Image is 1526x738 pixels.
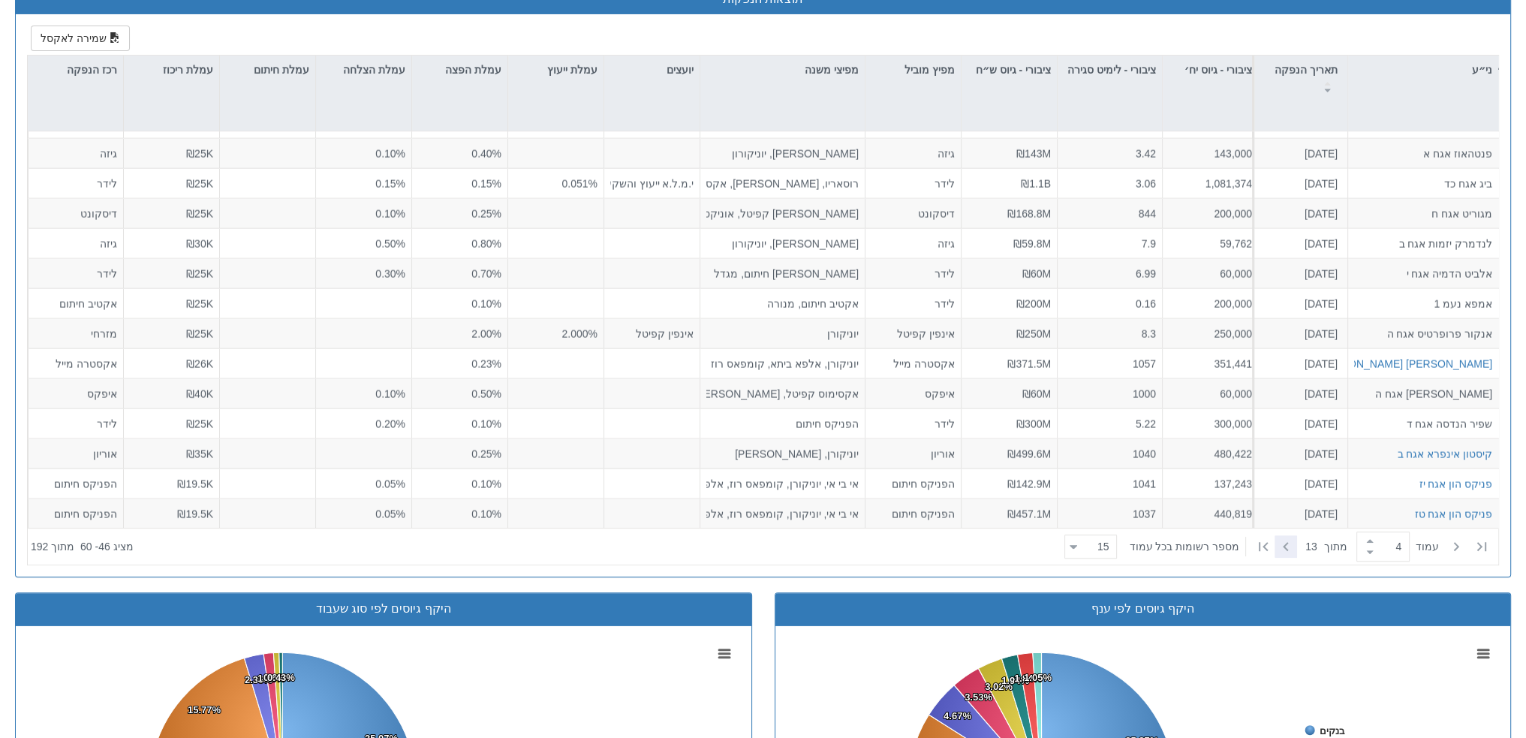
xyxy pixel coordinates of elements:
div: [DATE] [1259,326,1338,341]
div: [PERSON_NAME], יוניקורון [706,146,859,161]
div: אקסטרה מייל [35,356,117,371]
button: פניקס הון אגח טז [1414,506,1492,521]
div: לידר [35,416,117,431]
div: היקף גיוסים לפי סוג שעבוד [27,601,740,618]
div: אוריון [35,446,117,461]
button: פניקס הון אגח יז [1419,476,1492,491]
div: 2.00% [418,326,501,341]
tspan: 3.53% [965,691,992,703]
div: אינפין קפיטל [871,326,955,341]
div: [PERSON_NAME] קפיטל, אוניקס, אי בי אי, אקסטרה מייל, יוניקורן [706,206,859,221]
div: [DATE] [1259,266,1338,281]
span: ₪19.5K [177,508,213,520]
div: פנטהאוז אגח א [1354,146,1492,161]
div: 0.50% [418,386,501,401]
span: ₪19.5K [177,477,213,489]
div: גיזה [871,146,955,161]
div: 0.05% [322,506,405,521]
div: ‏מציג 46 - 60 ‏ מתוך 192 [31,530,134,563]
div: 1057 [1064,356,1156,371]
span: ₪30K [186,237,213,249]
div: 0.10% [418,296,501,311]
span: ₪371.5M [1007,357,1051,369]
tspan: 2.35% [245,674,272,685]
div: 3.06 [1064,176,1156,191]
div: [PERSON_NAME] אגח ה [1354,386,1492,401]
tspan: 0.43% [267,672,295,683]
div: גיזה [35,236,117,251]
div: י.מ.ל.א ייעוץ והשקעות בע"מ [610,176,694,191]
div: 0.40% [418,146,501,161]
div: לידר [871,296,955,311]
div: אי בי אי, יוניקורן, קומפאס רוז, אלפא ביתא [706,476,859,491]
tspan: 1.05% [1024,672,1052,683]
span: ₪26K [186,357,213,369]
div: 60,000 [1169,386,1252,401]
div: [DATE] [1259,176,1338,191]
div: אקסטרה מייל [871,356,955,371]
div: 300,000 [1169,416,1252,431]
div: [DATE] [1259,506,1338,521]
div: [DATE] [1259,236,1338,251]
div: ‏ מתוך [1058,530,1495,563]
button: [PERSON_NAME] [PERSON_NAME] ח [1307,356,1492,371]
div: 3.42 [1064,146,1156,161]
div: מפיץ מוביל [865,56,961,84]
div: אוריון [871,446,955,461]
div: לידר [35,176,117,191]
div: 0.23% [418,356,501,371]
div: ציבורי - גיוס יח׳ [1163,56,1258,101]
span: ₪35K [186,447,213,459]
div: 137,243 [1169,476,1252,491]
div: קיסטון אינפרא אגח ב [1397,446,1492,461]
div: 440,819 [1169,506,1252,521]
div: עמלת הפצה [412,56,507,84]
span: ₪142.9M [1007,477,1051,489]
div: הפניקס חיתום [871,506,955,521]
div: גיזה [871,236,955,251]
div: 1037 [1064,506,1156,521]
tspan: 1.94% [1001,675,1029,686]
div: הפניקס חיתום [35,506,117,521]
div: 0.16 [1064,296,1156,311]
div: ני״ע [1348,56,1498,84]
span: ‏עמוד [1416,539,1439,554]
div: דיסקונט [35,206,117,221]
div: [DATE] [1259,356,1338,371]
span: ₪457.1M [1007,508,1051,520]
tspan: 15.77% [188,704,221,715]
div: 200,000 [1169,206,1252,221]
span: ₪60M [1022,267,1051,279]
div: גיזה [35,146,117,161]
div: רוסאריו, [PERSON_NAME], אקסימוס, יוניקורן, אלפא ביתא [706,176,859,191]
div: עמלת ריכוז [124,56,219,84]
div: אמפא נעמ 1 [1354,296,1492,311]
div: [DATE] [1259,446,1338,461]
div: 0.05% [322,476,405,491]
div: דיסקונט [871,206,955,221]
span: ₪25K [186,327,213,339]
div: 250,000 [1169,326,1252,341]
div: 60,000 [1169,266,1252,281]
div: 1040 [1064,446,1156,461]
div: 15 [1097,539,1115,554]
div: 1041 [1064,476,1156,491]
span: ₪200M [1016,297,1051,309]
div: עמלת ייעוץ [508,56,603,84]
div: 0.10% [322,206,405,221]
div: [DATE] [1259,146,1338,161]
div: לידר [35,266,117,281]
div: 7.9 [1064,236,1156,251]
div: 0.50% [322,236,405,251]
div: 59,762 [1169,236,1252,251]
span: 13 [1305,539,1324,554]
div: אינפין קפיטל [610,326,694,341]
div: עמלת חיתום [220,56,315,84]
div: [DATE] [1259,476,1338,491]
span: ₪40K [186,387,213,399]
div: ציבורי - לימיט סגירה [1058,56,1162,101]
tspan: 3.02% [985,681,1013,692]
div: 0.15% [418,176,501,191]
